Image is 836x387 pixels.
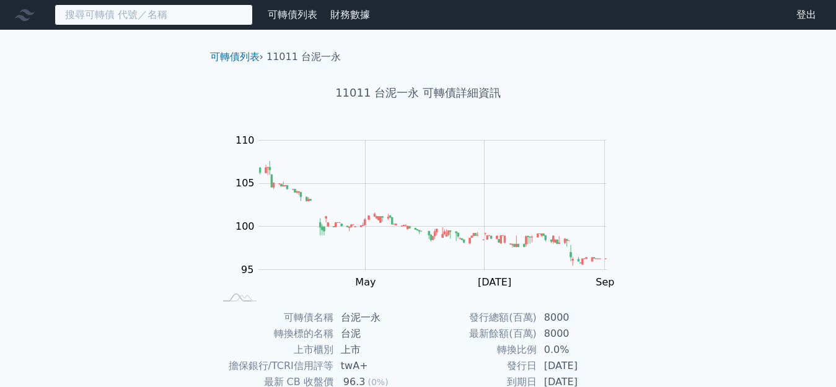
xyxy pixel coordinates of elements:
tspan: May [355,276,376,288]
tspan: 110 [235,134,255,146]
h1: 11011 台泥一永 可轉債詳細資訊 [200,84,636,102]
td: 台泥 [333,326,418,342]
td: 擔保銀行/TCRI信用評等 [215,358,333,374]
a: 可轉債列表 [268,9,317,20]
td: 台泥一永 [333,310,418,326]
td: 最新餘額(百萬) [418,326,537,342]
td: 上市 [333,342,418,358]
tspan: 100 [235,220,255,232]
a: 可轉債列表 [210,51,260,63]
tspan: 95 [241,264,253,276]
td: 可轉債名稱 [215,310,333,326]
a: 登出 [786,5,826,25]
td: 8000 [537,310,622,326]
g: Chart [229,134,625,289]
td: 發行日 [418,358,537,374]
span: (0%) [367,377,388,387]
td: 0.0% [537,342,622,358]
li: › [210,50,263,64]
td: 轉換標的名稱 [215,326,333,342]
a: 財務數據 [330,9,370,20]
tspan: 105 [235,177,255,189]
td: twA+ [333,358,418,374]
td: 發行總額(百萬) [418,310,537,326]
td: 8000 [537,326,622,342]
input: 搜尋可轉債 代號／名稱 [55,4,253,25]
tspan: Sep [596,276,614,288]
td: 上市櫃別 [215,342,333,358]
tspan: [DATE] [478,276,511,288]
td: 轉換比例 [418,342,537,358]
li: 11011 台泥一永 [266,50,341,64]
td: [DATE] [537,358,622,374]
